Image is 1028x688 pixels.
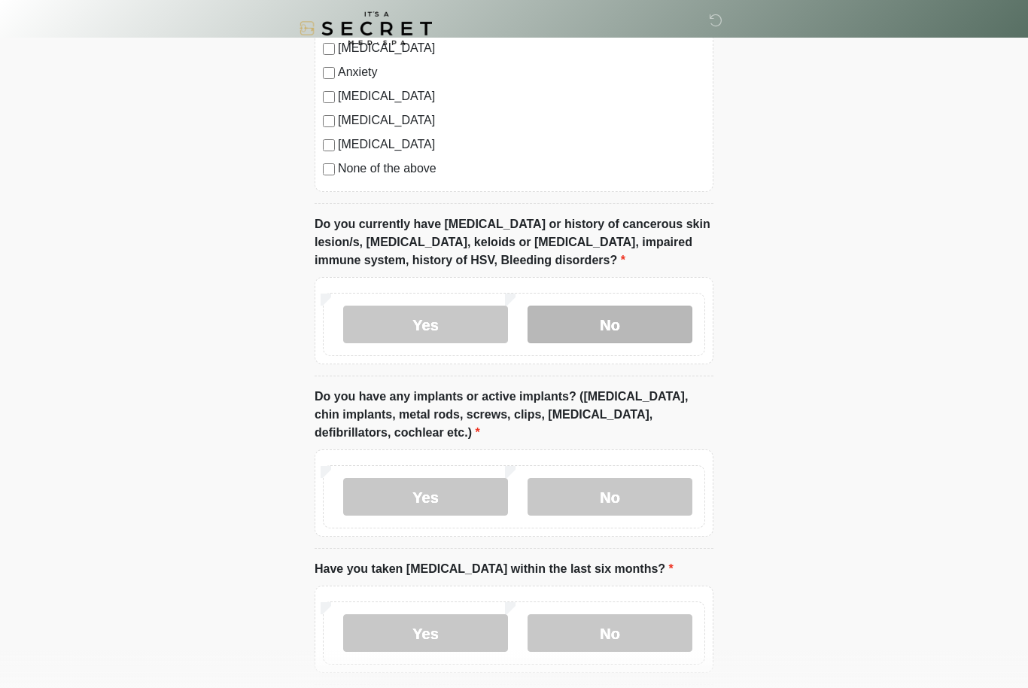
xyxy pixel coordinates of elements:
[338,63,705,81] label: Anxiety
[315,388,713,442] label: Do you have any implants or active implants? ([MEDICAL_DATA], chin implants, metal rods, screws, ...
[323,67,335,79] input: Anxiety
[315,215,713,269] label: Do you currently have [MEDICAL_DATA] or history of cancerous skin lesion/s, [MEDICAL_DATA], keloi...
[323,115,335,127] input: [MEDICAL_DATA]
[343,614,508,652] label: Yes
[343,306,508,343] label: Yes
[528,478,692,516] label: No
[343,478,508,516] label: Yes
[323,163,335,175] input: None of the above
[528,306,692,343] label: No
[323,91,335,103] input: [MEDICAL_DATA]
[338,160,705,178] label: None of the above
[338,111,705,129] label: [MEDICAL_DATA]
[300,11,432,45] img: It's A Secret Med Spa Logo
[323,139,335,151] input: [MEDICAL_DATA]
[338,135,705,154] label: [MEDICAL_DATA]
[528,614,692,652] label: No
[315,560,674,578] label: Have you taken [MEDICAL_DATA] within the last six months?
[338,87,705,105] label: [MEDICAL_DATA]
